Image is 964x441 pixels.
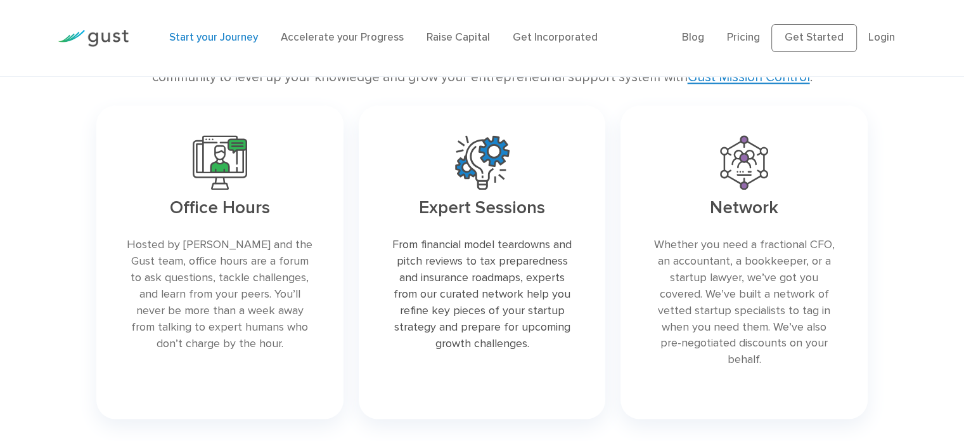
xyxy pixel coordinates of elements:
[727,31,760,44] a: Pricing
[868,31,895,44] a: Login
[682,31,704,44] a: Blog
[513,31,598,44] a: Get Incorporated
[427,31,490,44] a: Raise Capital
[58,30,129,47] img: Gust Logo
[771,24,857,52] a: Get Started
[688,69,810,85] a: Gust Mission Control
[281,31,404,44] a: Accelerate your Progress
[169,31,258,44] a: Start your Journey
